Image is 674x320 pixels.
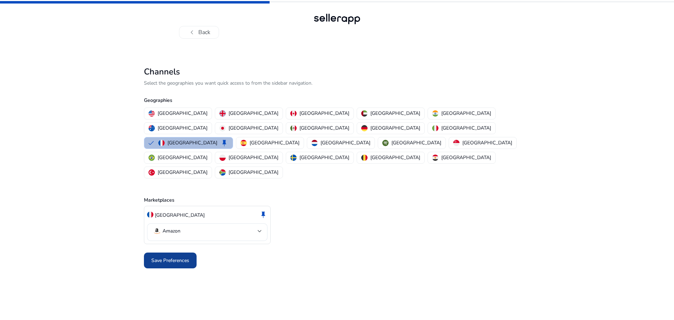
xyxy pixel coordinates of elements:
[155,211,205,219] p: [GEOGRAPHIC_DATA]
[219,125,226,131] img: jp.svg
[299,154,349,161] p: [GEOGRAPHIC_DATA]
[370,154,420,161] p: [GEOGRAPHIC_DATA]
[179,26,219,39] button: chevron_leftBack
[370,110,420,117] p: [GEOGRAPHIC_DATA]
[147,211,153,218] img: fr.svg
[229,169,278,176] p: [GEOGRAPHIC_DATA]
[148,125,155,131] img: au.svg
[462,139,512,146] p: [GEOGRAPHIC_DATA]
[220,139,229,147] span: keep
[240,140,247,146] img: es.svg
[144,196,530,204] p: Marketplaces
[391,139,441,146] p: [GEOGRAPHIC_DATA]
[229,154,278,161] p: [GEOGRAPHIC_DATA]
[158,154,207,161] p: [GEOGRAPHIC_DATA]
[144,253,197,268] button: Save Preferences
[163,228,180,234] p: Amazon
[250,139,299,146] p: [GEOGRAPHIC_DATA]
[370,124,420,132] p: [GEOGRAPHIC_DATA]
[148,169,155,176] img: tr.svg
[167,139,217,146] p: [GEOGRAPHIC_DATA]
[144,79,530,87] p: Select the geographies you want quick access to from the sidebar navigation.
[144,67,530,77] h2: Channels
[290,110,297,117] img: ca.svg
[158,124,207,132] p: [GEOGRAPHIC_DATA]
[321,139,370,146] p: [GEOGRAPHIC_DATA]
[151,257,189,264] span: Save Preferences
[299,124,349,132] p: [GEOGRAPHIC_DATA]
[229,110,278,117] p: [GEOGRAPHIC_DATA]
[148,155,155,161] img: br.svg
[453,140,460,146] img: sg.svg
[158,169,207,176] p: [GEOGRAPHIC_DATA]
[188,28,196,37] span: chevron_left
[441,110,491,117] p: [GEOGRAPHIC_DATA]
[441,124,491,132] p: [GEOGRAPHIC_DATA]
[361,110,368,117] img: ae.svg
[158,110,207,117] p: [GEOGRAPHIC_DATA]
[382,140,389,146] img: sa.svg
[148,110,155,117] img: us.svg
[219,110,226,117] img: uk.svg
[229,124,278,132] p: [GEOGRAPHIC_DATA]
[219,169,226,176] img: za.svg
[311,140,318,146] img: nl.svg
[158,140,165,146] img: fr.svg
[432,155,438,161] img: eg.svg
[153,227,161,235] img: amazon.svg
[361,125,368,131] img: de.svg
[144,97,530,104] p: Geographies
[432,110,438,117] img: in.svg
[290,125,297,131] img: mx.svg
[361,155,368,161] img: be.svg
[290,155,297,161] img: se.svg
[219,155,226,161] img: pl.svg
[432,125,438,131] img: it.svg
[441,154,491,161] p: [GEOGRAPHIC_DATA]
[299,110,349,117] p: [GEOGRAPHIC_DATA]
[259,210,267,219] span: keep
